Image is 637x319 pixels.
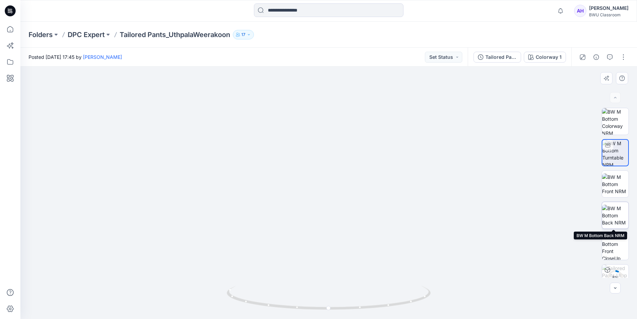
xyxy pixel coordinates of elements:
button: Tailored Pants_UthpalaWeerakoon [474,52,521,63]
img: BW M Bottom Front CloseUp NRM [602,233,629,260]
div: BWU Classroom [589,12,629,17]
a: [PERSON_NAME] [83,54,122,60]
a: Folders [29,30,53,39]
div: [PERSON_NAME] [589,4,629,12]
div: AH [574,5,586,17]
button: 17 [233,30,254,39]
div: 8 % [607,275,623,281]
div: Tailored Pants_UthpalaWeerakoon [485,53,517,61]
p: 17 [241,31,245,38]
button: Colorway 1 [524,52,566,63]
img: Tailored Pants_UthpalaWeerakoon Colorway 1 [602,265,629,291]
button: Details [591,52,602,63]
img: BW M Bottom Turntable NRM [602,140,628,166]
img: BW M Bottom Front NRM [602,173,629,195]
span: Posted [DATE] 17:45 by [29,53,122,61]
img: BW M Bottom Back NRM [602,205,629,226]
p: Tailored Pants_UthpalaWeerakoon [120,30,230,39]
img: BW M Bottom Colorway NRM [602,108,629,135]
a: DPC Expert [68,30,105,39]
div: Colorway 1 [536,53,562,61]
